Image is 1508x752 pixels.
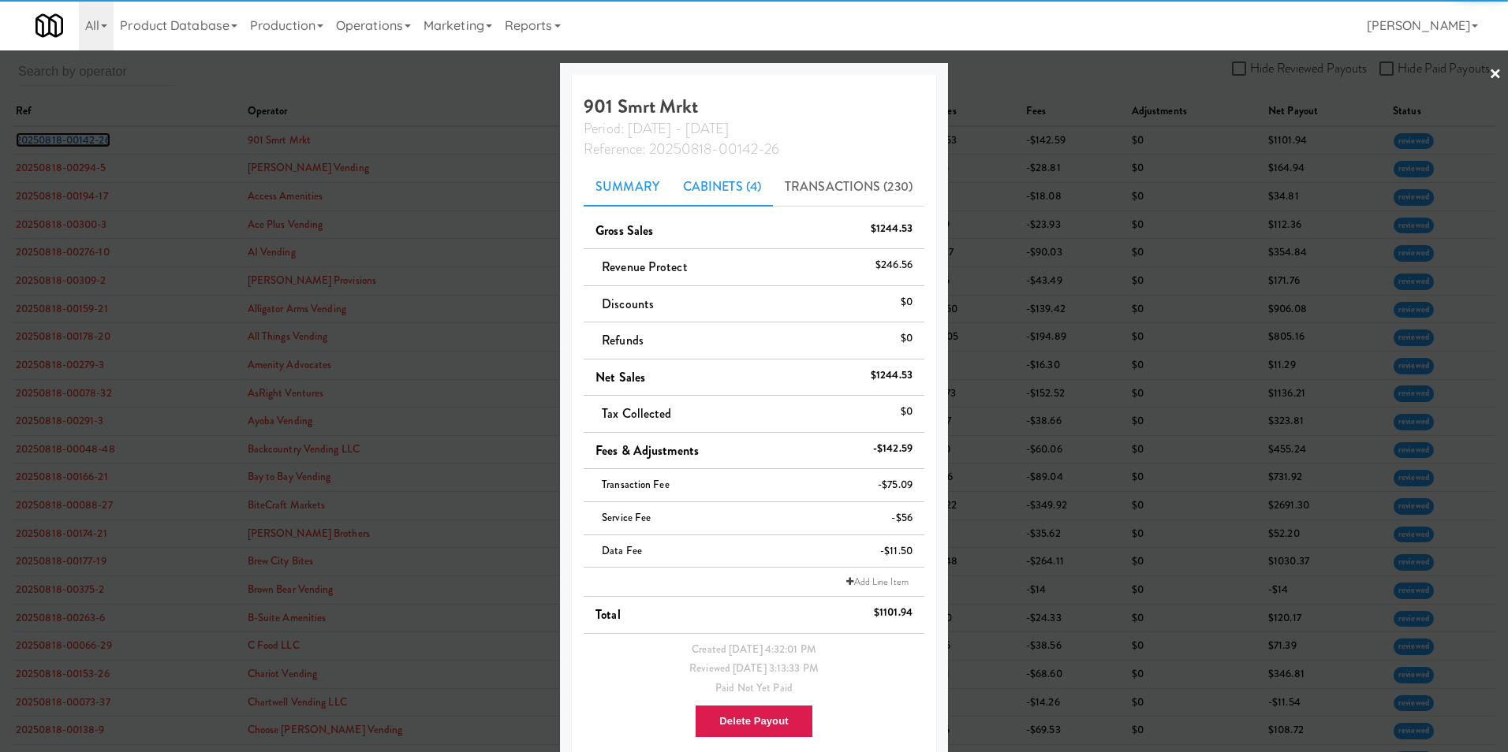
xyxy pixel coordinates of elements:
span: Revenue Protect [602,258,688,276]
div: $0 [901,402,913,422]
div: Created [DATE] 4:32:01 PM [595,640,913,660]
div: -$142.59 [873,439,913,459]
span: Data Fee [602,543,642,558]
span: Gross Sales [595,222,653,240]
span: Transaction Fee [602,477,670,492]
div: $0 [901,329,913,348]
span: Period: [DATE] - [DATE] [584,118,729,139]
div: $1244.53 [871,219,913,239]
a: Transactions (230) [773,167,924,207]
div: $1101.94 [874,603,913,623]
span: Reference: 20250818-00142-26 [584,139,779,159]
li: Transaction Fee-$75.09 [584,469,924,502]
li: Data Fee-$11.50 [584,535,924,568]
button: Delete Payout [695,705,812,738]
a: Cabinets (4) [671,167,773,207]
span: Fees & Adjustments [595,441,699,460]
img: Micromart [35,12,63,39]
h4: 901 Smrt Mrkt [584,96,924,158]
div: -$75.09 [878,475,913,495]
span: Service Fee [602,510,651,525]
span: Tax Collected [602,404,671,423]
span: Refunds [602,331,644,349]
div: -$56 [891,508,912,528]
div: Reviewed [DATE] 3:13:33 PM [595,659,913,679]
span: Discounts [602,295,654,313]
a: × [1489,50,1502,99]
div: $0 [901,292,913,312]
div: Paid Not Yet Paid [595,679,913,698]
a: Summary [584,167,671,207]
div: -$11.50 [880,542,913,561]
span: Total [595,605,621,624]
li: Service Fee-$56 [584,502,924,535]
a: Add Line Item [842,574,912,590]
span: Net Sales [595,368,645,386]
div: $1244.53 [871,366,913,385]
div: $246.56 [875,255,913,275]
